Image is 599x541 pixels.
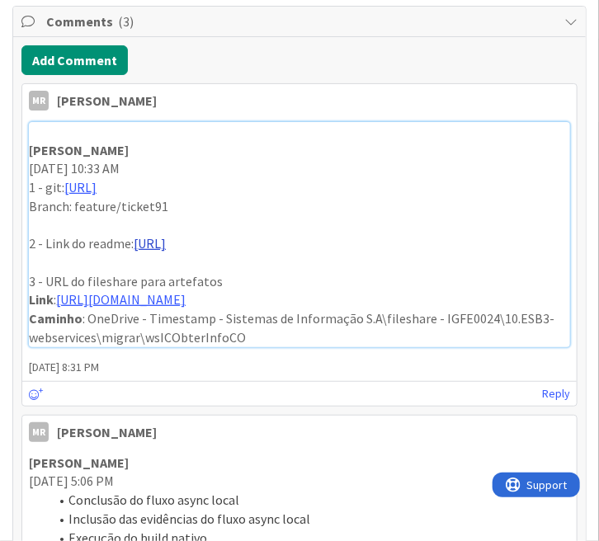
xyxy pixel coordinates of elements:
span: ( 3 ) [118,13,134,30]
div: [PERSON_NAME] [57,422,157,442]
strong: [PERSON_NAME] [29,142,129,158]
span: Comments [46,12,556,31]
span: : [54,291,56,308]
span: : OneDrive - Timestamp - Sistemas de Informação S.A\fileshare - IGFE0024\10.ESB3-webservices\migr... [29,310,554,346]
span: 3 - URL do fileshare para artefatos [29,273,223,289]
div: [PERSON_NAME] [57,91,157,111]
a: [URL] [134,235,166,252]
strong: [PERSON_NAME] [29,454,129,471]
strong: Link [29,291,54,308]
span: [DATE] 8:31 PM [22,359,577,376]
span: [DATE] 10:33 AM [29,160,120,176]
span: Support [35,2,75,22]
button: Add Comment [21,45,128,75]
span: Branch: feature/ticket91 [29,198,168,214]
a: [URL] [64,179,97,195]
div: MR [29,422,49,442]
a: Reply [542,383,570,404]
span: [DATE] 5:06 PM [29,473,114,489]
span: Inclusão das evidências do fluxo async local [68,510,310,527]
div: MR [29,91,49,111]
strong: Caminho [29,310,83,327]
span: 1 - git: [29,179,64,195]
a: [URL][DOMAIN_NAME] [56,291,186,308]
span: Conclusão do fluxo async local [68,492,239,508]
span: 2 - Link do readme: [29,235,134,252]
